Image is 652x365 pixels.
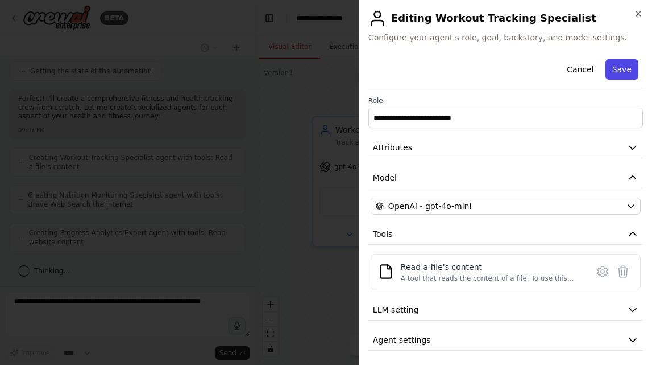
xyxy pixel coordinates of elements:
[613,261,633,282] button: Delete tool
[388,200,471,212] span: OpenAI - gpt-4o-mini
[605,59,638,80] button: Save
[378,264,394,280] img: FileReadTool
[401,261,581,273] div: Read a file's content
[373,334,431,346] span: Agent settings
[560,59,600,80] button: Cancel
[371,198,641,215] button: OpenAI - gpt-4o-mini
[368,300,643,321] button: LLM setting
[373,304,419,315] span: LLM setting
[368,96,643,105] label: Role
[401,274,581,283] div: A tool that reads the content of a file. To use this tool, provide a 'file_path' parameter with t...
[368,137,643,158] button: Attributes
[368,167,643,188] button: Model
[368,330,643,351] button: Agent settings
[368,9,643,27] h2: Editing Workout Tracking Specialist
[373,228,393,240] span: Tools
[373,172,397,183] span: Model
[373,142,412,153] span: Attributes
[368,224,643,245] button: Tools
[592,261,613,282] button: Configure tool
[368,32,643,43] span: Configure your agent's role, goal, backstory, and model settings.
